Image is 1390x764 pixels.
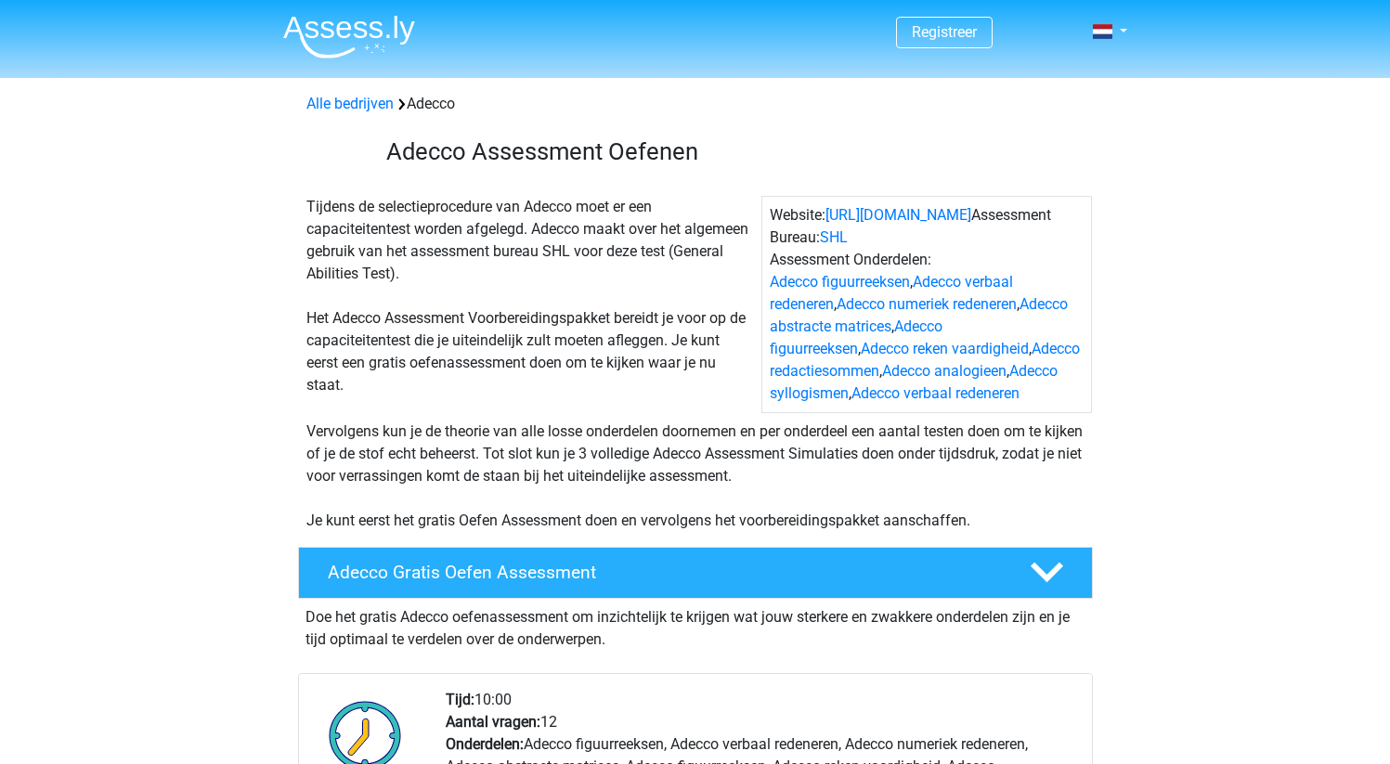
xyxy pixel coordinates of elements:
a: Adecco analogieen [882,362,1007,380]
b: Onderdelen: [446,735,524,753]
div: Vervolgens kun je de theorie van alle losse onderdelen doornemen en per onderdeel een aantal test... [299,421,1092,532]
a: Registreer [912,23,977,41]
b: Tijd: [446,691,474,708]
a: Adecco verbaal redeneren [770,273,1013,313]
a: Alle bedrijven [306,95,394,112]
div: Website: Assessment Bureau: Assessment Onderdelen: , , , , , , , , , [761,196,1092,413]
b: Aantal vragen: [446,713,540,731]
a: Adecco reken vaardigheid [861,340,1029,357]
a: [URL][DOMAIN_NAME] [825,206,971,224]
a: Adecco syllogismen [770,362,1058,402]
div: Adecco [299,93,1092,115]
div: Doe het gratis Adecco oefenassessment om inzichtelijk te krijgen wat jouw sterkere en zwakkere on... [298,599,1093,651]
a: Adecco figuurreeksen [770,317,942,357]
h3: Adecco Assessment Oefenen [386,137,1078,166]
a: Adecco abstracte matrices [770,295,1068,335]
div: Tijdens de selectieprocedure van Adecco moet er een capaciteitentest worden afgelegd. Adecco maak... [299,196,761,413]
h4: Adecco Gratis Oefen Assessment [328,562,1000,583]
a: Adecco figuurreeksen [770,273,910,291]
a: Adecco numeriek redeneren [837,295,1017,313]
img: Assessly [283,15,415,58]
a: SHL [820,228,848,246]
a: Adecco redactiesommen [770,340,1080,380]
a: Adecco Gratis Oefen Assessment [291,547,1100,599]
a: Adecco verbaal redeneren [851,384,1020,402]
